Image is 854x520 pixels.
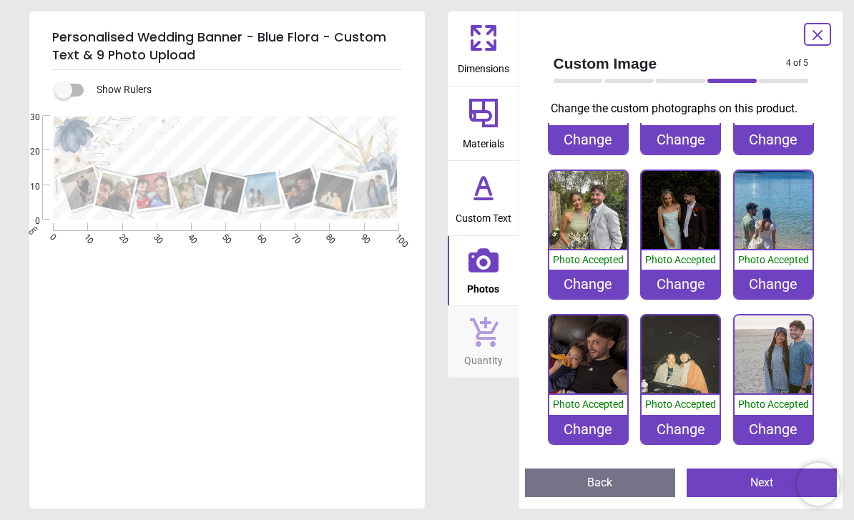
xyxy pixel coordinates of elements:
span: 30 [13,112,40,124]
span: 90 [358,232,367,241]
span: Quantity [464,347,503,368]
span: Dimensions [458,55,509,77]
div: Change [642,415,720,443]
button: Next [687,469,837,497]
span: Photo Accepted [738,398,809,410]
span: Materials [463,130,504,152]
span: Custom Image [554,53,787,74]
span: 10 [13,181,40,193]
span: 100 [392,232,401,241]
span: 20 [116,232,125,241]
span: 70 [288,232,298,241]
span: Photo Accepted [738,254,809,265]
div: Change [735,270,813,298]
span: 20 [13,146,40,158]
span: Photo Accepted [645,398,716,410]
button: Custom Text [448,161,519,235]
span: 40 [185,232,194,241]
button: Photos [448,236,519,306]
span: Custom Text [456,205,511,226]
button: Back [525,469,675,497]
div: Change [549,415,627,443]
span: Photos [467,275,499,297]
p: Change the custom photographs on this product. [551,101,820,117]
button: Materials [448,87,519,161]
button: Dimensions [448,11,519,86]
div: Change [549,270,627,298]
span: 10 [81,232,90,241]
span: 0 [13,215,40,227]
span: Photo Accepted [645,254,716,265]
span: Photo Accepted [553,398,624,410]
div: Change [642,270,720,298]
span: 0 [46,232,56,241]
div: Change [735,125,813,154]
span: 30 [150,232,159,241]
iframe: Brevo live chat [797,463,840,506]
div: Change [642,125,720,154]
span: 60 [254,232,263,241]
span: 50 [220,232,229,241]
h5: Personalised Wedding Banner - Blue Flora - Custom Text & 9 Photo Upload [52,23,402,70]
div: Change [549,125,627,154]
div: Change [735,415,813,443]
div: Show Rulers [64,82,425,99]
button: Quantity [448,306,519,378]
span: 4 of 5 [786,57,808,69]
span: 80 [323,232,333,241]
span: cm [26,224,39,237]
span: Photo Accepted [553,254,624,265]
